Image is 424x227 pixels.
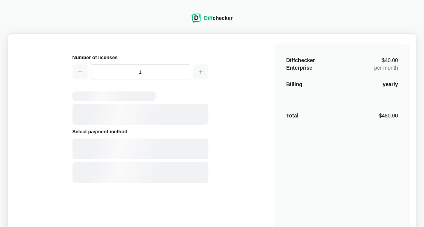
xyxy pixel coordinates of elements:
[382,58,398,63] span: $40.00
[286,57,315,63] span: Diffchecker
[286,113,298,119] strong: Total
[72,128,208,136] h2: Select payment method
[286,65,312,71] span: Enterprise
[191,18,233,24] a: Diffchecker logoDiffchecker
[191,14,201,23] img: Diffchecker logo
[286,81,302,88] div: Billing
[72,53,208,61] h2: Number of licenses
[204,14,233,22] div: checker
[204,15,213,21] span: Diff
[374,56,398,72] div: per month
[379,112,398,119] div: $480.00
[91,64,190,79] input: 1
[383,81,398,88] div: yearly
